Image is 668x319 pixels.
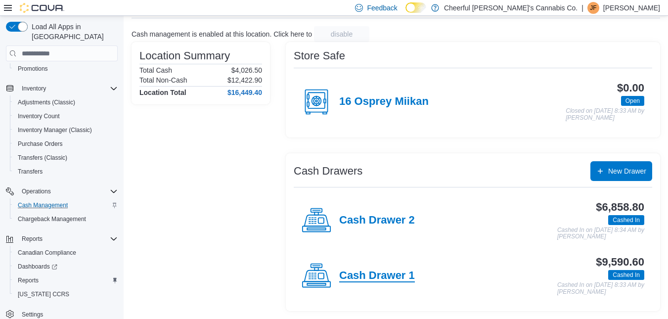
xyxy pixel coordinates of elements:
[10,137,122,151] button: Purchase Orders
[557,227,644,240] p: Cashed In on [DATE] 8:34 AM by [PERSON_NAME]
[14,138,118,150] span: Purchase Orders
[14,124,118,136] span: Inventory Manager (Classic)
[367,3,397,13] span: Feedback
[18,276,39,284] span: Reports
[18,185,118,197] span: Operations
[14,213,118,225] span: Chargeback Management
[10,109,122,123] button: Inventory Count
[14,274,43,286] a: Reports
[596,256,644,268] h3: $9,590.60
[581,2,583,14] p: |
[10,95,122,109] button: Adjustments (Classic)
[28,22,118,42] span: Load All Apps in [GEOGRAPHIC_DATA]
[590,161,652,181] button: New Drawer
[14,199,118,211] span: Cash Management
[22,311,43,319] span: Settings
[2,232,122,246] button: Reports
[621,96,644,106] span: Open
[18,168,43,176] span: Transfers
[14,110,64,122] a: Inventory Count
[14,199,72,211] a: Cash Management
[617,82,644,94] h3: $0.00
[608,270,644,280] span: Cashed In
[608,166,646,176] span: New Drawer
[22,85,46,92] span: Inventory
[613,271,640,279] span: Cashed In
[18,126,92,134] span: Inventory Manager (Classic)
[22,235,43,243] span: Reports
[14,288,118,300] span: Washington CCRS
[18,233,118,245] span: Reports
[294,50,345,62] h3: Store Safe
[18,83,50,94] button: Inventory
[14,166,46,178] a: Transfers
[18,98,75,106] span: Adjustments (Classic)
[14,110,118,122] span: Inventory Count
[596,201,644,213] h3: $6,858.80
[339,95,429,108] h4: 16 Osprey Miikan
[339,270,415,282] h4: Cash Drawer 1
[14,274,118,286] span: Reports
[14,138,67,150] a: Purchase Orders
[10,165,122,179] button: Transfers
[603,2,660,14] p: [PERSON_NAME]
[405,2,426,13] input: Dark Mode
[14,152,118,164] span: Transfers (Classic)
[18,249,76,257] span: Canadian Compliance
[10,123,122,137] button: Inventory Manager (Classic)
[314,26,369,42] button: disable
[14,96,118,108] span: Adjustments (Classic)
[14,152,71,164] a: Transfers (Classic)
[10,260,122,273] a: Dashboards
[139,76,187,84] h6: Total Non-Cash
[608,215,644,225] span: Cashed In
[10,273,122,287] button: Reports
[2,184,122,198] button: Operations
[22,187,51,195] span: Operations
[18,112,60,120] span: Inventory Count
[14,63,118,75] span: Promotions
[625,96,640,105] span: Open
[18,201,68,209] span: Cash Management
[227,89,262,96] h4: $16,449.40
[14,96,79,108] a: Adjustments (Classic)
[14,261,118,273] span: Dashboards
[10,212,122,226] button: Chargeback Management
[18,215,86,223] span: Chargeback Management
[14,166,118,178] span: Transfers
[14,63,52,75] a: Promotions
[444,2,578,14] p: Cheerful [PERSON_NAME]'s Cannabis Co.
[18,263,57,271] span: Dashboards
[10,198,122,212] button: Cash Management
[18,140,63,148] span: Purchase Orders
[18,185,55,197] button: Operations
[294,165,362,177] h3: Cash Drawers
[14,261,61,273] a: Dashboards
[10,151,122,165] button: Transfers (Classic)
[139,89,186,96] h4: Location Total
[18,65,48,73] span: Promotions
[10,287,122,301] button: [US_STATE] CCRS
[566,108,644,121] p: Closed on [DATE] 8:33 AM by [PERSON_NAME]
[10,246,122,260] button: Canadian Compliance
[2,82,122,95] button: Inventory
[10,62,122,76] button: Promotions
[613,216,640,225] span: Cashed In
[18,290,69,298] span: [US_STATE] CCRS
[20,3,64,13] img: Cova
[331,29,353,39] span: disable
[14,247,118,259] span: Canadian Compliance
[557,282,644,295] p: Cashed In on [DATE] 8:33 AM by [PERSON_NAME]
[14,213,90,225] a: Chargeback Management
[231,66,262,74] p: $4,026.50
[139,50,230,62] h3: Location Summary
[590,2,596,14] span: JF
[14,288,73,300] a: [US_STATE] CCRS
[139,66,172,74] h6: Total Cash
[14,247,80,259] a: Canadian Compliance
[227,76,262,84] p: $12,422.90
[339,214,415,227] h4: Cash Drawer 2
[18,83,118,94] span: Inventory
[18,233,46,245] button: Reports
